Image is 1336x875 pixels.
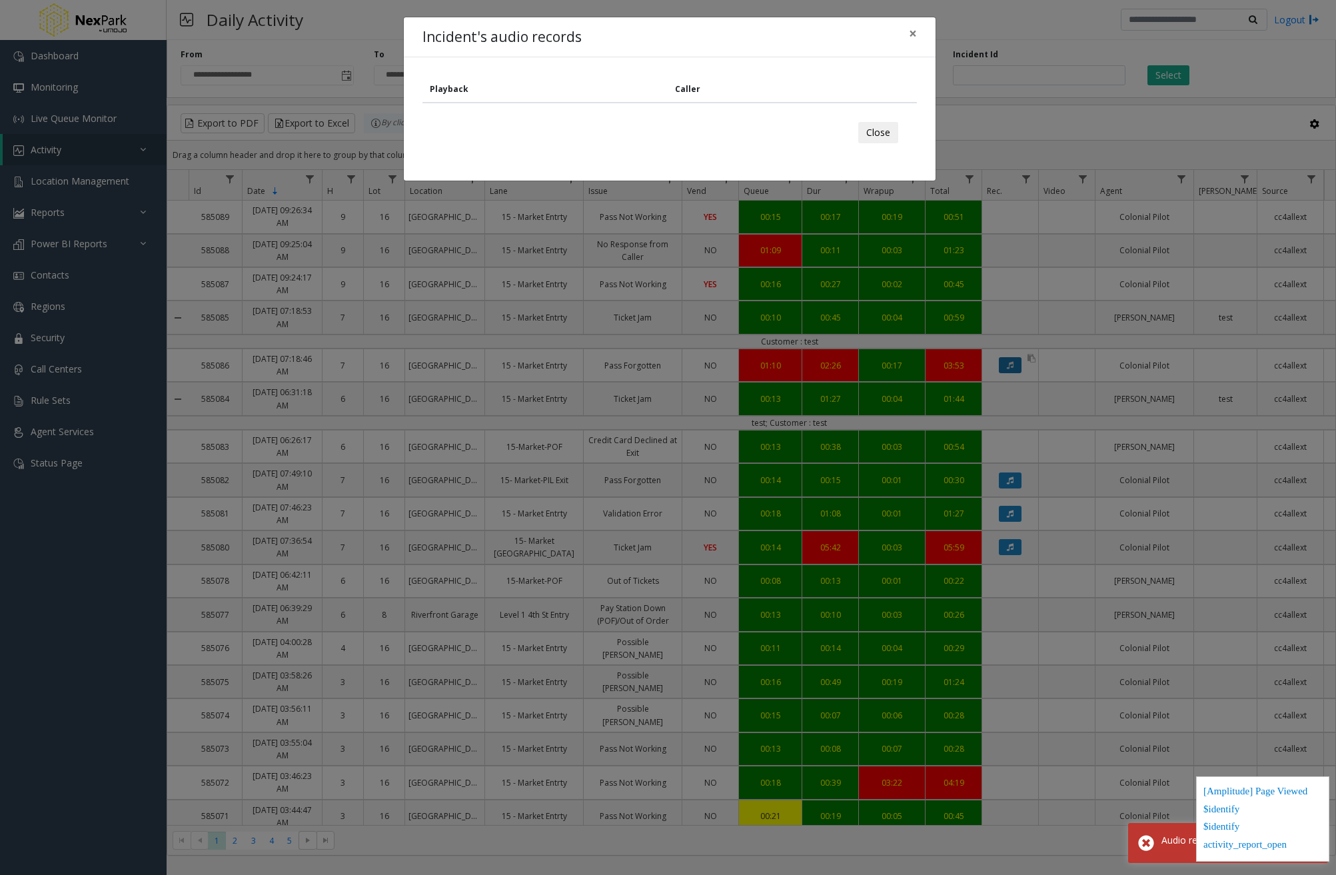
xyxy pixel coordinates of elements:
div: $identify [1203,802,1322,820]
button: Close [858,122,898,143]
button: Close [900,17,926,50]
div: Audio recording is not available. [1161,833,1318,847]
div: activity_report_open [1203,837,1322,855]
h4: Incident's audio records [422,27,582,48]
th: Playback [422,76,668,103]
div: [Amplitude] Page Viewed [1203,784,1322,802]
th: Caller [668,76,852,103]
div: $identify [1203,819,1322,837]
span: × [909,24,917,43]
